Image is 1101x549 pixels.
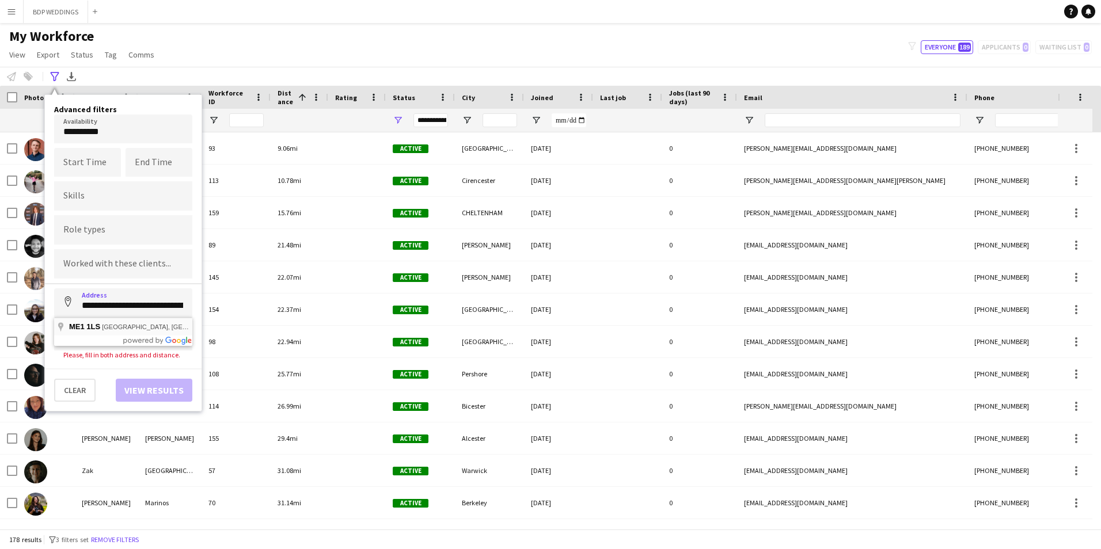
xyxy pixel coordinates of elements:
span: 10.78mi [278,176,301,185]
img: Zak Poland [24,460,47,483]
span: City [462,93,475,102]
span: Phone [974,93,994,102]
span: Active [393,467,428,475]
div: [EMAIL_ADDRESS][DOMAIN_NAME] [737,358,967,390]
div: 0 [662,197,737,228]
div: 0 [662,165,737,196]
img: Duncan Cox [24,364,47,387]
div: [GEOGRAPHIC_DATA] [455,293,524,325]
span: 22.37mi [278,305,301,314]
span: 15.76mi [278,208,301,217]
div: [DATE] [524,229,593,261]
span: Distance [278,89,294,106]
span: 3 filters set [56,535,89,544]
span: Photo [24,93,44,102]
span: 26.99mi [278,402,301,410]
span: Last job [600,93,626,102]
span: Active [393,144,428,153]
div: 89 [202,229,271,261]
button: Open Filter Menu [531,115,541,125]
div: Zak [75,455,138,486]
div: [DATE] [524,326,593,357]
div: [DATE] [524,358,593,390]
span: Active [393,338,428,346]
span: Active [393,273,428,282]
div: [PERSON_NAME][EMAIL_ADDRESS][DOMAIN_NAME] [737,132,967,164]
div: [PERSON_NAME] [455,229,524,261]
span: 22.07mi [278,273,301,281]
img: Aimee Kirkham [24,396,47,419]
span: Jobs (last 90 days) [669,89,716,106]
div: [PERSON_NAME] [75,422,138,454]
div: Cirencester [455,165,524,196]
div: [PERSON_NAME] [75,487,138,518]
div: 145 [202,261,271,293]
input: Email Filter Input [765,113,960,127]
div: Bicester [455,390,524,422]
div: [EMAIL_ADDRESS][DOMAIN_NAME] [737,487,967,518]
span: Active [393,306,428,314]
button: Clear [54,379,96,402]
div: Please, fill in both address and distance. [54,350,192,359]
div: [DATE] [524,455,593,486]
div: 98 [202,326,271,357]
span: First Name [82,93,117,102]
div: 0 [662,293,737,325]
span: View [9,49,25,60]
span: 31.08mi [278,466,301,475]
span: Tag [105,49,117,60]
div: Marinos [138,487,202,518]
span: Workforce ID [208,89,250,106]
div: Pershore [455,358,524,390]
span: Last Name [145,93,179,102]
span: 31.14mi [278,498,301,507]
img: Lee Matthews [24,203,47,226]
div: [DATE] [524,487,593,518]
span: Active [393,402,428,411]
div: 108 [202,358,271,390]
div: Warwick [455,455,524,486]
input: Type to search role types... [63,225,183,235]
div: [GEOGRAPHIC_DATA] [455,326,524,357]
span: Active [393,209,428,218]
button: Remove filters [89,533,141,546]
img: Katie Trueman [24,428,47,451]
img: Jack Clegg [24,235,47,258]
span: Active [393,434,428,443]
img: Leanne Matthews [24,299,47,322]
div: 0 [662,326,737,357]
div: [EMAIL_ADDRESS][DOMAIN_NAME] [737,326,967,357]
div: 0 [662,229,737,261]
a: Comms [124,47,159,62]
div: [PERSON_NAME][EMAIL_ADDRESS][DOMAIN_NAME] [737,390,967,422]
button: Open Filter Menu [393,115,403,125]
button: Everyone189 [921,40,973,54]
button: Open Filter Menu [208,115,219,125]
div: [DATE] [524,390,593,422]
div: 70 [202,487,271,518]
div: [EMAIL_ADDRESS][DOMAIN_NAME] [737,229,967,261]
div: [DATE] [524,165,593,196]
img: Lucie Hamilton [24,170,47,193]
div: Alcester [455,422,524,454]
img: Scott Howard [24,138,47,161]
div: 0 [662,132,737,164]
img: Will Hartop [24,267,47,290]
div: [GEOGRAPHIC_DATA] [138,455,202,486]
div: Berkeley [455,487,524,518]
span: Status [393,93,415,102]
span: Active [393,241,428,250]
div: 154 [202,293,271,325]
span: 25.77mi [278,369,301,378]
a: View [5,47,30,62]
div: [DATE] [524,197,593,228]
span: My Workforce [9,28,94,45]
input: City Filter Input [483,113,517,127]
div: [EMAIL_ADDRESS][DOMAIN_NAME] [737,293,967,325]
div: [DATE] [524,293,593,325]
span: Export [37,49,59,60]
span: Active [393,499,428,508]
span: 189 [958,43,971,52]
app-action-btn: Advanced filters [48,70,62,83]
div: 159 [202,197,271,228]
